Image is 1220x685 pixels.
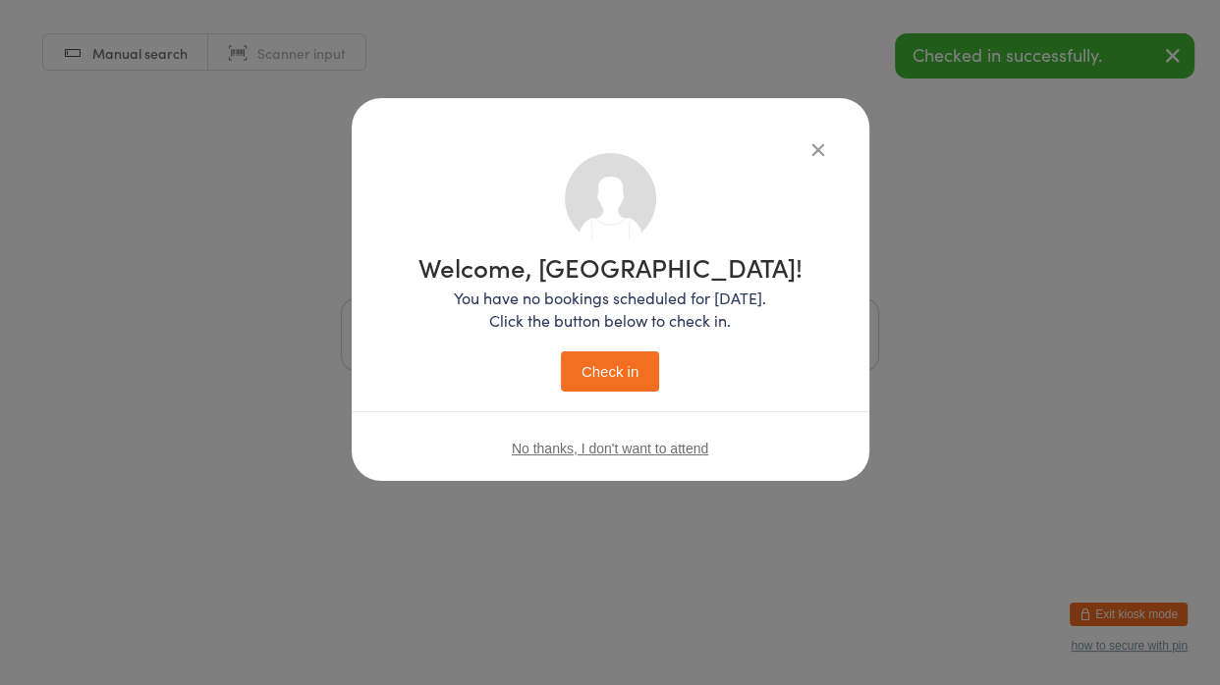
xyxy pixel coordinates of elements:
h1: Welcome, [GEOGRAPHIC_DATA]! [418,254,803,280]
button: No thanks, I don't want to attend [512,441,708,456]
button: Check in [561,351,659,392]
p: You have no bookings scheduled for [DATE]. Click the button below to check in. [418,287,803,332]
img: no_photo.png [565,153,656,244]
